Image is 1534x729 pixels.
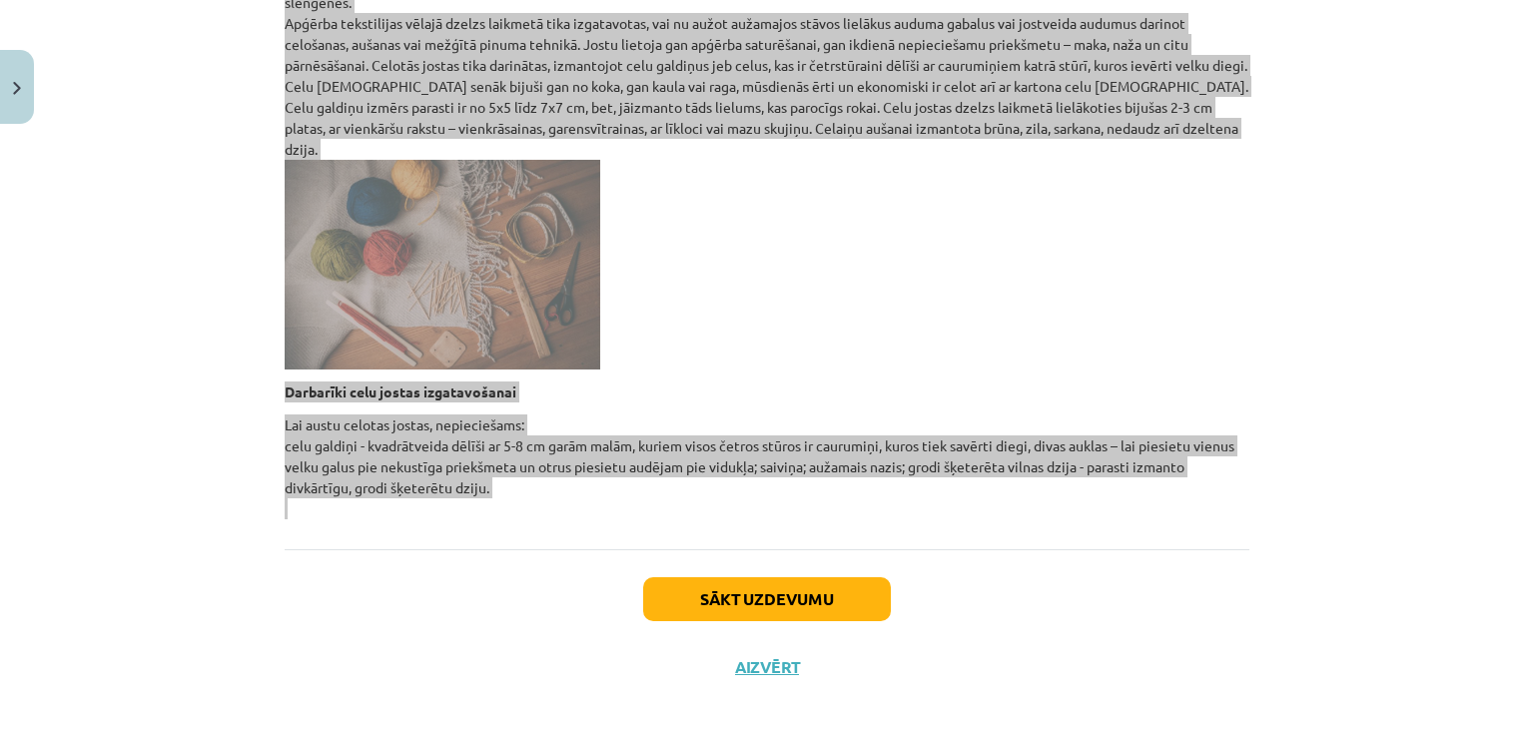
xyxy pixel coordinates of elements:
img: icon-close-lesson-0947bae3869378f0d4975bcd49f059093ad1ed9edebbc8119c70593378902aed.svg [13,82,21,95]
img: AD_4nXd3618J9_a5OXiYtnUnEaxxvOPoEZrjkZf1ylUJ8wj5ZH0yk67SAp1Ym7rh6AHRlnU6yO5xpRRZSycHfmrWaa1gTh5OM... [285,160,600,369]
button: Sākt uzdevumu [643,577,891,621]
strong: Darbarīki celu jostas izgatavošanai [285,382,516,400]
p: Lai austu celotas jostas, nepieciešams: celu galdiņi - kvadrātveida dēlīši ar 5-8 cm garām malām,... [285,414,1249,519]
button: Aizvērt [729,657,805,677]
